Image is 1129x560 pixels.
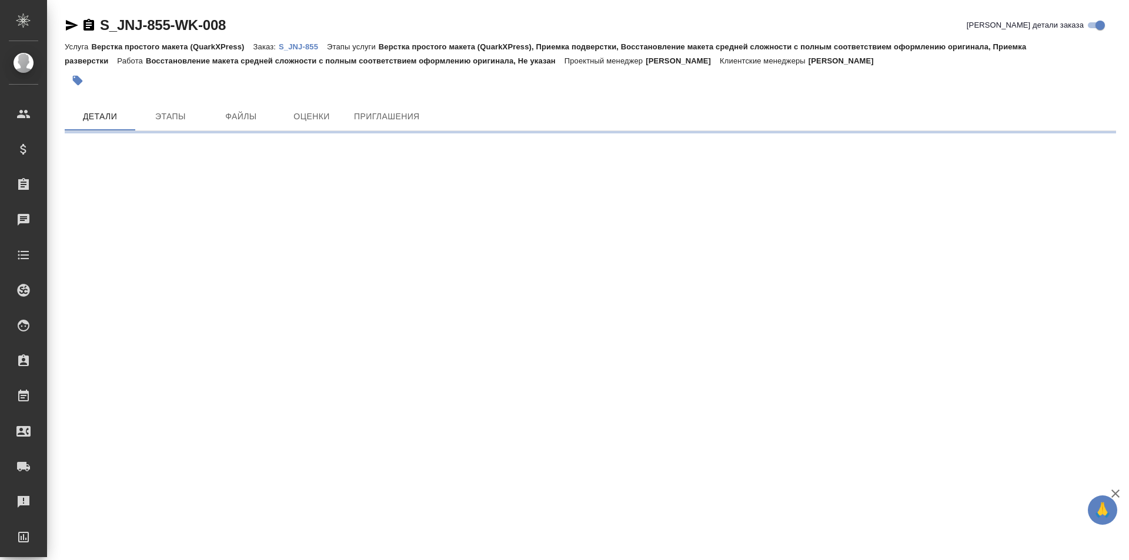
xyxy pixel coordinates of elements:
[100,17,226,33] a: S_JNJ-855-WK-008
[720,56,809,65] p: Клиентские менеджеры
[213,109,269,124] span: Файлы
[279,41,327,51] a: S_JNJ-855
[327,42,379,51] p: Этапы услуги
[967,19,1084,31] span: [PERSON_NAME] детали заказа
[65,42,1026,65] p: Верстка простого макета (QuarkXPress), Приемка подверстки, Восстановление макета средней сложност...
[564,56,646,65] p: Проектный менеджер
[809,56,883,65] p: [PERSON_NAME]
[82,18,96,32] button: Скопировать ссылку
[65,42,91,51] p: Услуга
[646,56,720,65] p: [PERSON_NAME]
[142,109,199,124] span: Этапы
[146,56,564,65] p: Восстановление макета средней сложности с полным соответствием оформлению оригинала, Не указан
[279,42,327,51] p: S_JNJ-855
[72,109,128,124] span: Детали
[283,109,340,124] span: Оценки
[1093,498,1113,522] span: 🙏
[65,18,79,32] button: Скопировать ссылку для ЯМессенджера
[354,109,420,124] span: Приглашения
[1088,495,1117,525] button: 🙏
[253,42,279,51] p: Заказ:
[117,56,146,65] p: Работа
[91,42,253,51] p: Верстка простого макета (QuarkXPress)
[65,68,91,93] button: Добавить тэг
